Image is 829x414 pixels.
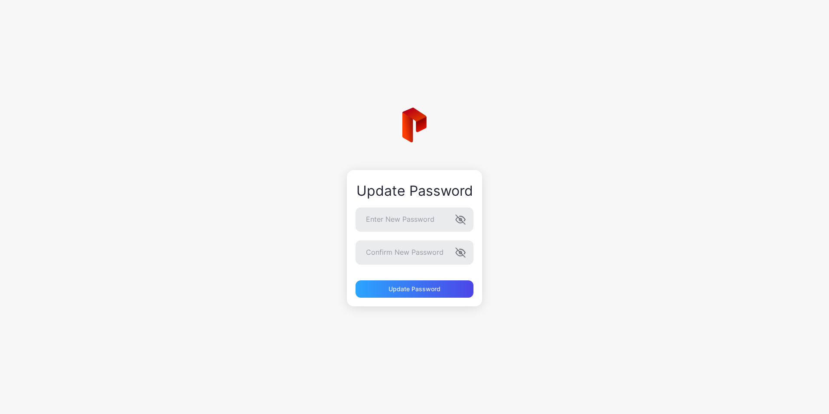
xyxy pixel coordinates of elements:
[356,240,473,265] input: Confirm New Password
[356,280,473,298] button: Update Password
[455,214,466,225] button: Enter New Password
[356,207,473,232] input: Enter New Password
[356,183,473,199] div: Update Password
[455,247,466,258] button: Confirm New Password
[388,286,441,292] div: Update Password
